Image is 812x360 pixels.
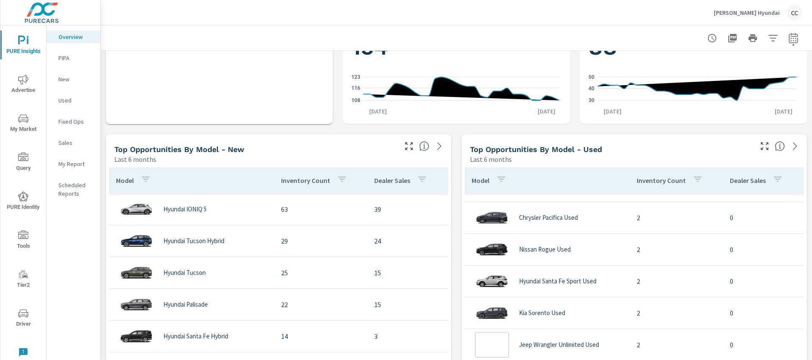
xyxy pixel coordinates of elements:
[58,181,94,198] p: Scheduled Reports
[475,205,509,230] img: glamour
[433,139,446,153] a: See more details in report
[419,141,429,151] span: Find the biggest opportunities within your model lineup by seeing how each model is selling in yo...
[519,341,599,349] p: Jeep Wrangler Unlimited Used
[374,204,444,214] p: 39
[119,324,153,349] img: glamour
[730,340,799,350] p: 0
[598,107,627,116] p: [DATE]
[788,139,802,153] a: See more details in report
[374,236,444,246] p: 24
[3,269,44,290] span: Tier2
[775,141,785,151] span: Find the biggest opportunities within your model lineup by seeing how each model is selling in yo...
[58,160,94,168] p: My Report
[374,268,444,278] p: 15
[3,114,44,134] span: My Market
[769,107,798,116] p: [DATE]
[163,301,208,308] p: Hyundai Palisade
[475,300,509,326] img: glamour
[730,176,766,185] p: Dealer Sales
[519,309,565,317] p: Kia Sorento Used
[3,152,44,173] span: Query
[351,97,360,103] text: 108
[58,75,94,83] p: New
[163,205,207,213] p: Hyundai IONIQ 5
[119,228,153,254] img: glamour
[637,244,716,255] p: 2
[58,138,94,147] p: Sales
[637,308,716,318] p: 2
[714,9,780,17] p: [PERSON_NAME] Hyundai
[724,30,741,47] button: "Export Report to PDF"
[281,331,361,341] p: 14
[47,136,100,149] div: Sales
[470,145,602,154] h5: Top Opportunities by Model - Used
[374,176,410,185] p: Dealer Sales
[58,54,94,62] p: PIPA
[637,176,686,185] p: Inventory Count
[47,115,100,128] div: Fixed Ops
[3,191,44,212] span: PURE Identity
[472,176,489,185] p: Model
[58,96,94,105] p: Used
[363,107,393,116] p: [DATE]
[119,197,153,222] img: glamour
[119,292,153,317] img: glamour
[588,74,594,80] text: 50
[765,30,782,47] button: Apply Filters
[3,308,44,329] span: Driver
[374,331,444,341] p: 3
[281,204,361,214] p: 63
[163,237,224,245] p: Hyundai Tucson Hybrid
[119,260,153,285] img: glamour
[730,244,799,255] p: 0
[351,85,360,91] text: 116
[519,214,578,222] p: Chrysler Pacifica Used
[281,268,361,278] p: 25
[3,230,44,251] span: Tools
[637,276,716,286] p: 2
[519,246,571,253] p: Nissan Rogue Used
[3,75,44,95] span: Advertise
[374,299,444,310] p: 15
[730,213,799,223] p: 0
[47,179,100,200] div: Scheduled Reports
[475,237,509,262] img: glamour
[281,176,330,185] p: Inventory Count
[47,30,100,43] div: Overview
[637,340,716,350] p: 2
[588,97,594,103] text: 30
[114,154,156,164] p: Last 6 months
[116,176,134,185] p: Model
[588,86,594,92] text: 40
[787,5,802,20] div: CC
[470,154,512,164] p: Last 6 months
[47,73,100,86] div: New
[532,107,561,116] p: [DATE]
[730,276,799,286] p: 0
[3,36,44,56] span: PURE Insights
[281,236,361,246] p: 29
[114,145,244,154] h5: Top Opportunities by Model - New
[402,139,416,153] button: Make Fullscreen
[163,332,228,340] p: Hyundai Santa Fe Hybrid
[519,277,597,285] p: Hyundai Santa Fe Sport Used
[758,139,771,153] button: Make Fullscreen
[47,52,100,64] div: PIPA
[58,117,94,126] p: Fixed Ops
[47,158,100,170] div: My Report
[281,299,361,310] p: 22
[730,308,799,318] p: 0
[475,269,509,294] img: glamour
[47,94,100,107] div: Used
[163,269,206,277] p: Hyundai Tucson
[351,74,360,80] text: 123
[637,213,716,223] p: 2
[58,33,94,41] p: Overview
